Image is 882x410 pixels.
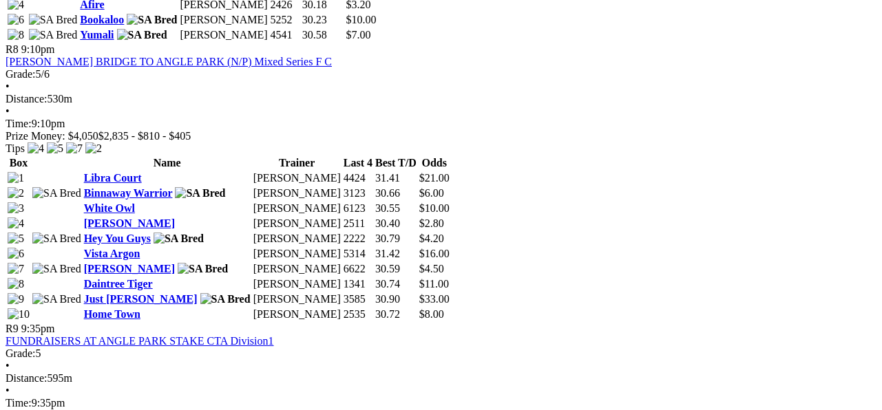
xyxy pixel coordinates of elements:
span: Time: [6,118,32,129]
td: [PERSON_NAME] [179,28,268,42]
span: $33.00 [419,293,450,305]
td: 4541 [270,28,300,42]
td: [PERSON_NAME] [253,262,342,276]
td: [PERSON_NAME] [253,307,342,321]
td: 5314 [343,247,373,261]
span: $6.00 [419,187,444,199]
td: 30.79 [375,232,417,246]
span: $4.50 [419,263,444,274]
span: $16.00 [419,248,450,259]
img: SA Bred [178,263,228,275]
td: 5252 [270,13,300,27]
td: 30.74 [375,277,417,291]
span: 9:35pm [21,323,55,334]
img: 5 [8,233,24,245]
td: [PERSON_NAME] [253,247,342,261]
img: SA Bred [154,233,204,245]
span: R9 [6,323,19,334]
span: • [6,80,10,92]
img: 4 [28,142,44,155]
img: 9 [8,293,24,305]
td: 30.55 [375,202,417,215]
td: 2511 [343,217,373,230]
div: 5/6 [6,68,876,80]
td: 30.23 [302,13,344,27]
div: 9:35pm [6,397,876,409]
img: 1 [8,172,24,184]
img: SA Bred [29,29,78,41]
a: Vista Argon [84,248,140,259]
a: Daintree Tiger [84,278,153,290]
td: 30.66 [375,186,417,200]
div: 9:10pm [6,118,876,130]
span: • [6,385,10,396]
span: Time: [6,397,32,409]
th: Trainer [253,156,342,170]
span: • [6,105,10,117]
a: [PERSON_NAME] BRIDGE TO ANGLE PARK (N/P) Mixed Series F C [6,56,332,67]
a: [PERSON_NAME] [84,263,175,274]
img: 7 [66,142,83,155]
td: 30.58 [302,28,344,42]
td: 1341 [343,277,373,291]
span: Box [10,157,28,169]
span: $10.00 [346,14,377,25]
span: $4.20 [419,233,444,244]
span: $2.80 [419,217,444,229]
td: 2535 [343,307,373,321]
img: 6 [8,14,24,26]
img: SA Bred [127,14,177,26]
th: Odds [419,156,450,170]
img: SA Bred [32,187,81,199]
td: [PERSON_NAME] [253,292,342,306]
td: 2222 [343,232,373,246]
td: [PERSON_NAME] [179,13,268,27]
img: 7 [8,263,24,275]
a: [PERSON_NAME] [84,217,175,229]
a: Binnaway Warrior [84,187,173,199]
img: SA Bred [32,293,81,305]
img: 3 [8,202,24,215]
a: Just [PERSON_NAME] [84,293,198,305]
div: 5 [6,347,876,360]
img: 2 [8,187,24,199]
td: 30.40 [375,217,417,230]
div: 530m [6,93,876,105]
img: SA Bred [175,187,225,199]
img: SA Bred [29,14,78,26]
img: 10 [8,308,30,321]
span: $10.00 [419,202,450,214]
span: $2,835 - $810 - $405 [98,130,191,142]
td: 3123 [343,186,373,200]
span: $7.00 [346,29,371,41]
span: Distance: [6,93,47,105]
img: 6 [8,248,24,260]
td: 31.42 [375,247,417,261]
div: 595m [6,372,876,385]
img: 4 [8,217,24,230]
td: [PERSON_NAME] [253,186,342,200]
img: SA Bred [32,263,81,275]
a: Libra Court [84,172,142,184]
td: 6622 [343,262,373,276]
img: SA Bred [117,29,167,41]
img: SA Bred [32,233,81,245]
th: Last 4 [343,156,373,170]
img: 8 [8,29,24,41]
td: 6123 [343,202,373,215]
span: • [6,360,10,371]
span: Grade: [6,68,36,80]
span: $11.00 [419,278,449,290]
span: 9:10pm [21,43,55,55]
img: 8 [8,278,24,290]
a: White Owl [84,202,135,214]
a: Yumali [80,29,114,41]
img: 5 [47,142,63,155]
td: 4424 [343,171,373,185]
span: Tips [6,142,25,154]
a: FUNDRAISERS AT ANGLE PARK STAKE CTA Division1 [6,335,274,347]
td: [PERSON_NAME] [253,202,342,215]
th: Name [83,156,251,170]
td: [PERSON_NAME] [253,277,342,291]
th: Best T/D [375,156,417,170]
